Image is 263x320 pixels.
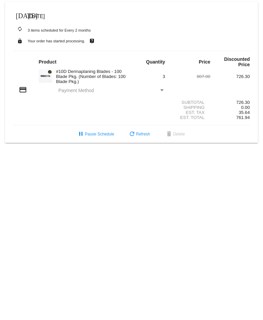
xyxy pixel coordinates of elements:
mat-icon: autorenew [16,25,24,33]
mat-icon: refresh [128,130,136,138]
span: 761.94 [236,115,250,120]
div: Est. Total [171,115,210,120]
strong: Product [39,59,57,65]
div: Shipping [171,105,210,110]
div: 807.00 [171,74,210,79]
mat-icon: pause [77,130,85,138]
strong: Price [199,59,210,65]
button: Refresh [123,128,156,140]
mat-icon: [DATE] [16,11,24,19]
small: 3 items scheduled for Every 2 months [13,28,91,32]
mat-icon: delete [165,130,173,138]
div: Subtotal [171,100,210,105]
div: 726.30 [210,74,250,79]
div: 726.30 [210,100,250,105]
span: 3 [163,74,165,79]
span: Delete [165,132,185,136]
span: Payment Method [58,88,94,93]
strong: Discounted Price [224,56,250,67]
mat-icon: live_help [88,37,96,45]
span: Pause Schedule [77,132,114,136]
mat-select: Payment Method [58,88,165,93]
strong: Quantity [146,59,165,65]
mat-icon: credit_card [19,86,27,94]
button: Delete [160,128,190,140]
div: Est. Tax [171,110,210,115]
div: #10D Dermaplaning Blades - 100 Blade Pkg. (Number of Blades: 100 Blade Pkg.) [53,69,131,84]
img: Cart-Images-32.png [39,69,52,83]
span: 0.00 [241,105,250,110]
button: Pause Schedule [71,128,120,140]
span: 35.64 [239,110,250,115]
mat-icon: lock [16,37,24,45]
small: Your order has started processing. [28,39,85,43]
span: Refresh [128,132,150,136]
